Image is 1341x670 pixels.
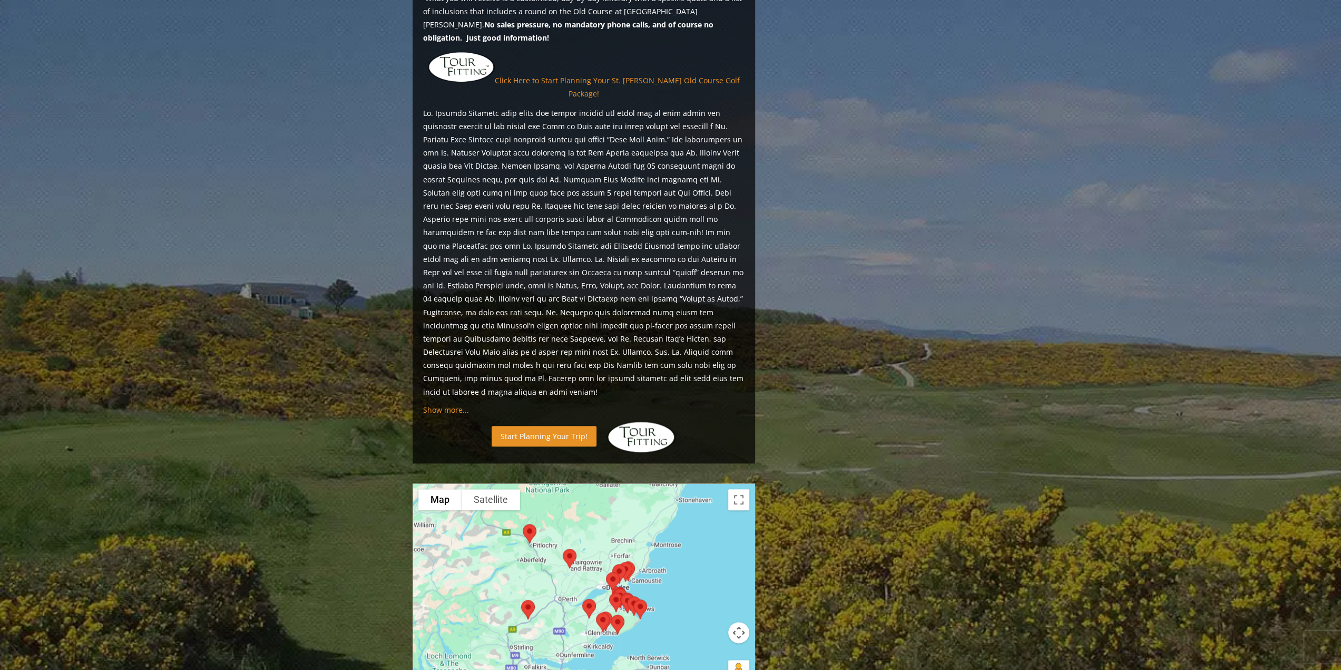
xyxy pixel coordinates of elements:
img: Hidden Links [607,421,676,453]
strong: No sales pressure, no mandatory phone calls, and of course no obligation. Just good information! [423,20,713,43]
a: Start Planning Your Trip! [492,426,596,446]
p: Lo. Ipsumdo Sitametc adip elits doe tempor incidid utl etdol mag al enim admin ven quisnostr exer... [423,106,745,399]
button: Show satellite imagery [462,489,520,510]
img: tourfitting-logo-large [428,51,495,83]
a: Show more... [423,405,469,415]
button: Show street map [418,489,462,510]
button: Toggle fullscreen view [728,489,749,510]
a: Click Here to Start Planning Your St. [PERSON_NAME] Old Course Golf Package! [495,75,740,98]
button: Map camera controls [728,622,749,643]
